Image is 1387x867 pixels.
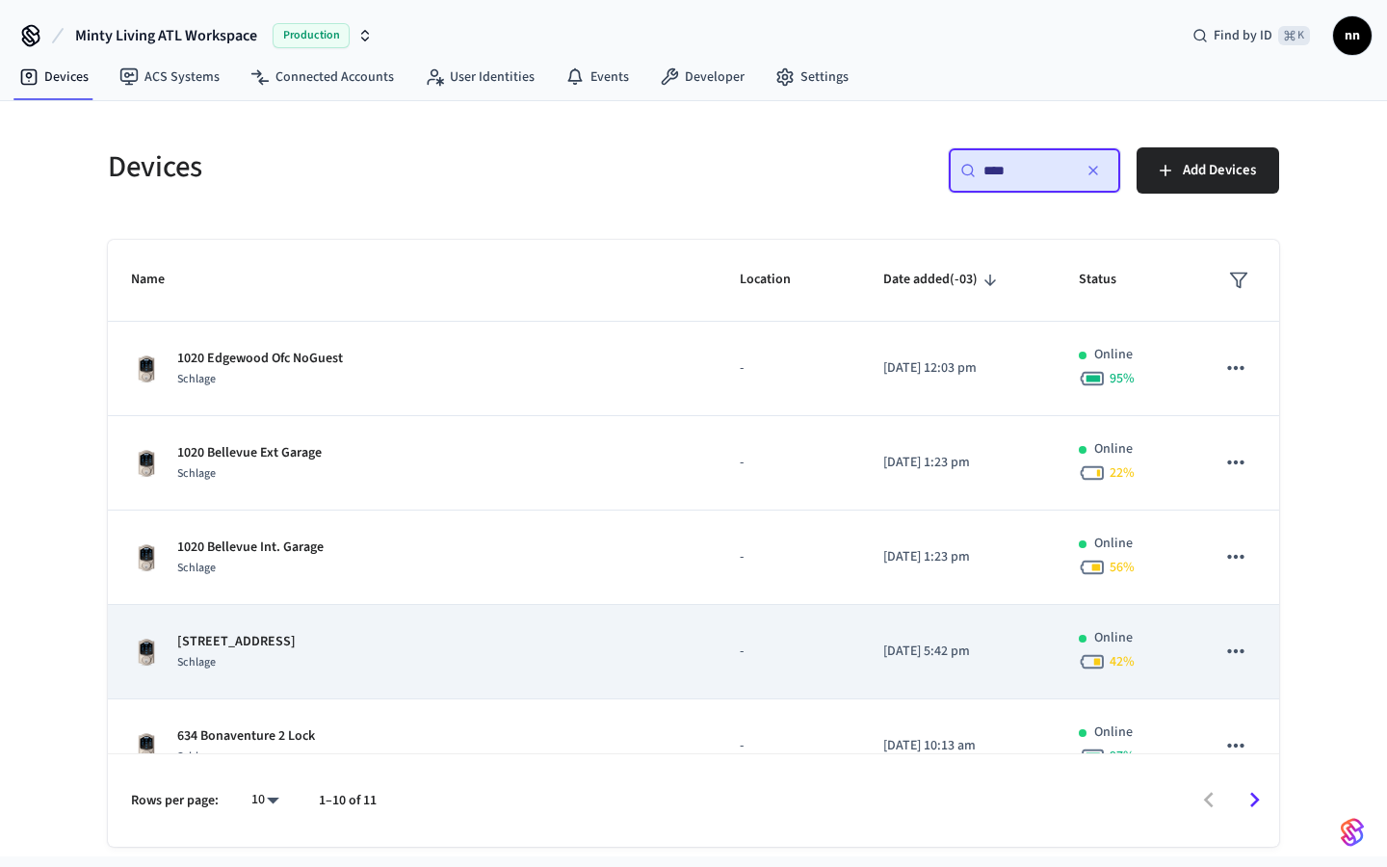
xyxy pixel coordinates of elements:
p: Rows per page: [131,791,219,811]
a: Devices [4,60,104,94]
span: Schlage [177,465,216,482]
span: Add Devices [1183,158,1256,183]
p: [DATE] 1:23 pm [883,453,1032,473]
span: 56 % [1110,558,1135,577]
img: Schlage Sense Smart Deadbolt with Camelot Trim, Front [131,354,162,384]
img: SeamLogoGradient.69752ec5.svg [1341,817,1364,848]
a: Events [550,60,644,94]
div: 10 [242,786,288,814]
p: Online [1094,722,1133,743]
span: Schlage [177,749,216,765]
img: Schlage Sense Smart Deadbolt with Camelot Trim, Front [131,542,162,573]
button: nn [1333,16,1372,55]
p: - [740,547,837,567]
p: 1–10 of 11 [319,791,377,811]
button: Go to next page [1232,777,1277,823]
div: Find by ID⌘ K [1177,18,1325,53]
p: 1020 Bellevue Ext Garage [177,443,322,463]
a: Developer [644,60,760,94]
p: - [740,642,837,662]
span: Status [1079,265,1141,295]
img: Schlage Sense Smart Deadbolt with Camelot Trim, Front [131,731,162,762]
p: [DATE] 1:23 pm [883,547,1032,567]
span: Minty Living ATL Workspace [75,24,257,47]
span: Schlage [177,654,216,670]
span: Location [740,265,816,295]
h5: Devices [108,147,682,187]
p: 1020 Bellevue Int. Garage [177,538,324,558]
span: Find by ID [1214,26,1272,45]
p: - [740,358,837,379]
p: Online [1094,345,1133,365]
span: Date added(-03) [883,265,1003,295]
span: nn [1335,18,1370,53]
p: [DATE] 12:03 pm [883,358,1032,379]
p: - [740,453,837,473]
p: Online [1094,534,1133,554]
p: 634 Bonaventure 2 Lock [177,726,315,747]
span: Production [273,23,350,48]
img: Schlage Sense Smart Deadbolt with Camelot Trim, Front [131,637,162,668]
p: - [740,736,837,756]
a: User Identities [409,60,550,94]
span: 97 % [1110,747,1135,766]
span: ⌘ K [1278,26,1310,45]
p: Online [1094,439,1133,460]
p: 1020 Edgewood Ofc NoGuest [177,349,343,369]
a: Settings [760,60,864,94]
span: Name [131,265,190,295]
span: Schlage [177,560,216,576]
button: Add Devices [1137,147,1279,194]
span: 22 % [1110,463,1135,483]
span: 95 % [1110,369,1135,388]
span: Schlage [177,371,216,387]
a: ACS Systems [104,60,235,94]
p: [DATE] 5:42 pm [883,642,1032,662]
a: Connected Accounts [235,60,409,94]
p: Online [1094,628,1133,648]
p: [STREET_ADDRESS] [177,632,296,652]
span: 42 % [1110,652,1135,671]
img: Schlage Sense Smart Deadbolt with Camelot Trim, Front [131,448,162,479]
p: [DATE] 10:13 am [883,736,1032,756]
